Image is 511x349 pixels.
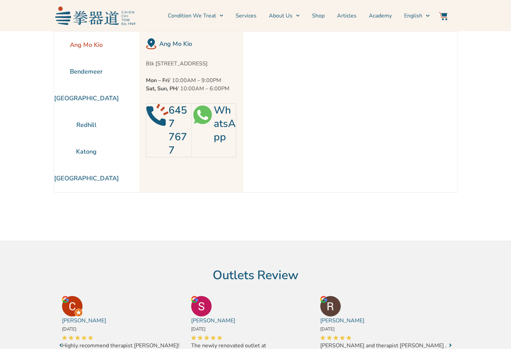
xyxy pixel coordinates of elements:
[62,316,106,325] a: [PERSON_NAME]
[214,103,236,144] a: WhatsApp
[146,60,237,68] p: Blk [STREET_ADDRESS]
[59,268,452,283] h2: Outlets Review
[404,7,429,24] a: Switch to English
[191,316,235,325] a: [PERSON_NAME]
[320,316,364,325] a: [PERSON_NAME]
[191,296,212,316] img: Sharon Lim
[146,85,177,92] strong: Sat, Sun, PH
[439,12,447,20] img: Website Icon-03
[146,77,169,84] strong: Mon – Fri
[146,76,237,93] p: / 10:00AM – 9:00PM / 10:00AM – 6:00PM
[62,326,76,332] span: [DATE]
[404,12,422,20] span: English
[139,7,430,24] nav: Menu
[159,39,236,49] h2: Ang Mo Kio
[312,7,325,24] a: Shop
[320,296,341,316] img: Roy Chan
[243,31,437,192] iframe: Chien Chi Tow Healthcare Ang Mo Kio
[169,103,187,157] a: 6457 7677
[320,326,335,332] span: [DATE]
[168,7,223,24] a: Condition We Treat
[191,326,205,332] span: [DATE]
[369,7,392,24] a: Academy
[236,7,257,24] a: Services
[337,7,357,24] a: Articles
[62,296,83,316] img: Cherine Ng
[269,7,300,24] a: About Us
